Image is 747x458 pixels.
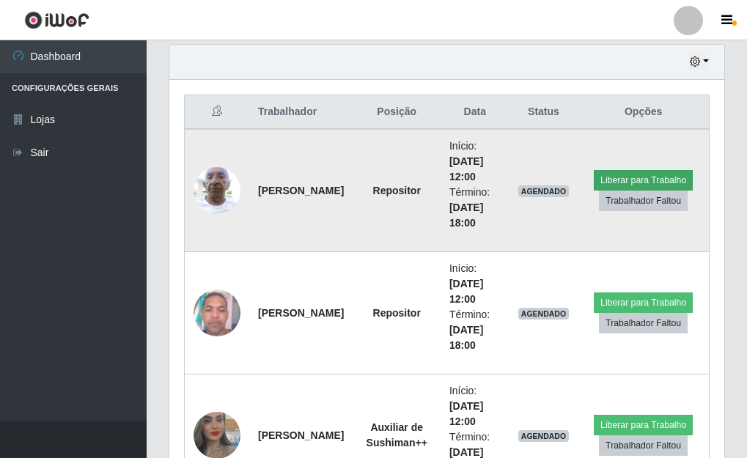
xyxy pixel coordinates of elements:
time: [DATE] 12:00 [449,400,483,427]
button: Liberar para Trabalho [594,170,693,191]
button: Trabalhador Faltou [599,313,688,333]
time: [DATE] 18:00 [449,202,483,229]
span: AGENDADO [518,185,570,197]
th: Status [509,95,578,130]
th: Posição [353,95,440,130]
img: CoreUI Logo [24,11,89,29]
img: 1746705230632.jpeg [194,281,240,344]
li: Início: [449,383,501,429]
img: 1743965211684.jpeg [194,159,240,221]
span: AGENDADO [518,308,570,320]
strong: [PERSON_NAME] [258,307,344,319]
button: Trabalhador Faltou [599,191,688,211]
button: Trabalhador Faltou [599,435,688,456]
time: [DATE] 18:00 [449,324,483,351]
time: [DATE] 12:00 [449,278,483,305]
th: Data [441,95,509,130]
th: Trabalhador [249,95,353,130]
strong: Auxiliar de Sushiman++ [367,421,427,448]
li: Término: [449,307,501,353]
span: AGENDADO [518,430,570,442]
strong: Repositor [373,185,421,196]
li: Início: [449,138,501,185]
strong: [PERSON_NAME] [258,185,344,196]
li: Término: [449,185,501,231]
strong: Repositor [373,307,421,319]
button: Liberar para Trabalho [594,292,693,313]
li: Início: [449,261,501,307]
button: Liberar para Trabalho [594,415,693,435]
strong: [PERSON_NAME] [258,429,344,441]
th: Opções [578,95,709,130]
time: [DATE] 12:00 [449,155,483,182]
